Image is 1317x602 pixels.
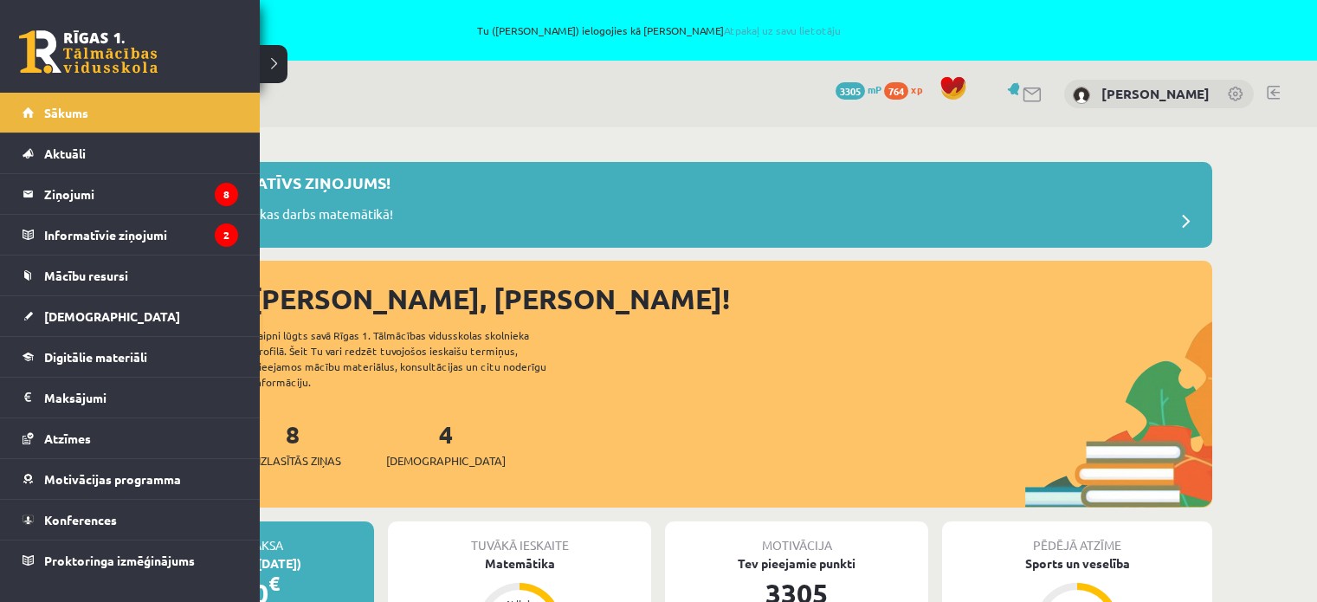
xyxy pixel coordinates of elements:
[386,418,506,469] a: 4[DEMOGRAPHIC_DATA]
[23,378,238,418] a: Maksājumi
[23,418,238,458] a: Atzīmes
[23,93,238,133] a: Sākums
[884,82,908,100] span: 764
[23,174,238,214] a: Ziņojumi8
[724,23,841,37] a: Atpakaļ uz savu lietotāju
[44,430,91,446] span: Atzīmes
[942,554,1212,573] div: Sports un veselība
[1101,85,1210,102] a: [PERSON_NAME]
[23,215,238,255] a: Informatīvie ziņojumi2
[911,82,922,96] span: xp
[665,521,928,554] div: Motivācija
[23,296,238,336] a: [DEMOGRAPHIC_DATA]
[388,521,651,554] div: Tuvākā ieskaite
[253,327,577,390] div: Laipni lūgts savā Rīgas 1. Tālmācības vidusskolas skolnieka profilā. Šeit Tu vari redzēt tuvojošo...
[665,554,928,573] div: Tev pieejamie punkti
[19,30,158,74] a: Rīgas 1. Tālmācības vidusskola
[23,256,238,295] a: Mācību resursi
[132,25,1185,36] span: Tu ([PERSON_NAME]) ielogojies kā [PERSON_NAME]
[268,571,280,596] span: €
[1073,87,1090,104] img: Amanda Lorberga
[884,82,931,96] a: 764 xp
[44,553,195,568] span: Proktoringa izmēģinājums
[44,349,147,365] span: Digitālie materiāli
[836,82,865,100] span: 3305
[23,337,238,377] a: Digitālie materiāli
[44,378,238,418] legend: Maksājumi
[868,82,881,96] span: mP
[44,268,128,283] span: Mācību resursi
[139,171,391,194] p: Jauns informatīvs ziņojums!
[44,471,181,487] span: Motivācijas programma
[23,541,238,580] a: Proktoringa izmēģinājums
[113,171,1204,239] a: Jauns informatīvs ziņojums! Obligāts skolas diagnostikas darbs matemātikā!
[942,521,1212,554] div: Pēdējā atzīme
[215,223,238,247] i: 2
[44,308,180,324] span: [DEMOGRAPHIC_DATA]
[388,554,651,573] div: Matemātika
[44,105,88,120] span: Sākums
[251,278,1212,320] div: [PERSON_NAME], [PERSON_NAME]!
[44,512,117,528] span: Konferences
[44,215,238,255] legend: Informatīvie ziņojumi
[44,146,86,161] span: Aktuāli
[386,452,506,469] span: [DEMOGRAPHIC_DATA]
[244,452,341,469] span: Neizlasītās ziņas
[23,133,238,173] a: Aktuāli
[836,82,881,96] a: 3305 mP
[23,459,238,499] a: Motivācijas programma
[244,418,341,469] a: 8Neizlasītās ziņas
[23,500,238,540] a: Konferences
[215,183,238,206] i: 8
[44,174,238,214] legend: Ziņojumi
